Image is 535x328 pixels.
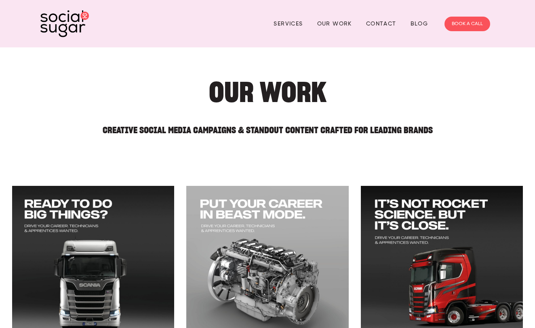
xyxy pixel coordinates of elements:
[72,80,463,104] h1: Our Work
[72,118,463,134] h2: Creative Social Media Campaigns & Standout Content Crafted for Leading Brands
[40,10,89,37] img: SocialSugar
[274,17,303,30] a: Services
[366,17,396,30] a: Contact
[317,17,352,30] a: Our Work
[411,17,428,30] a: Blog
[444,17,490,31] a: BOOK A CALL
